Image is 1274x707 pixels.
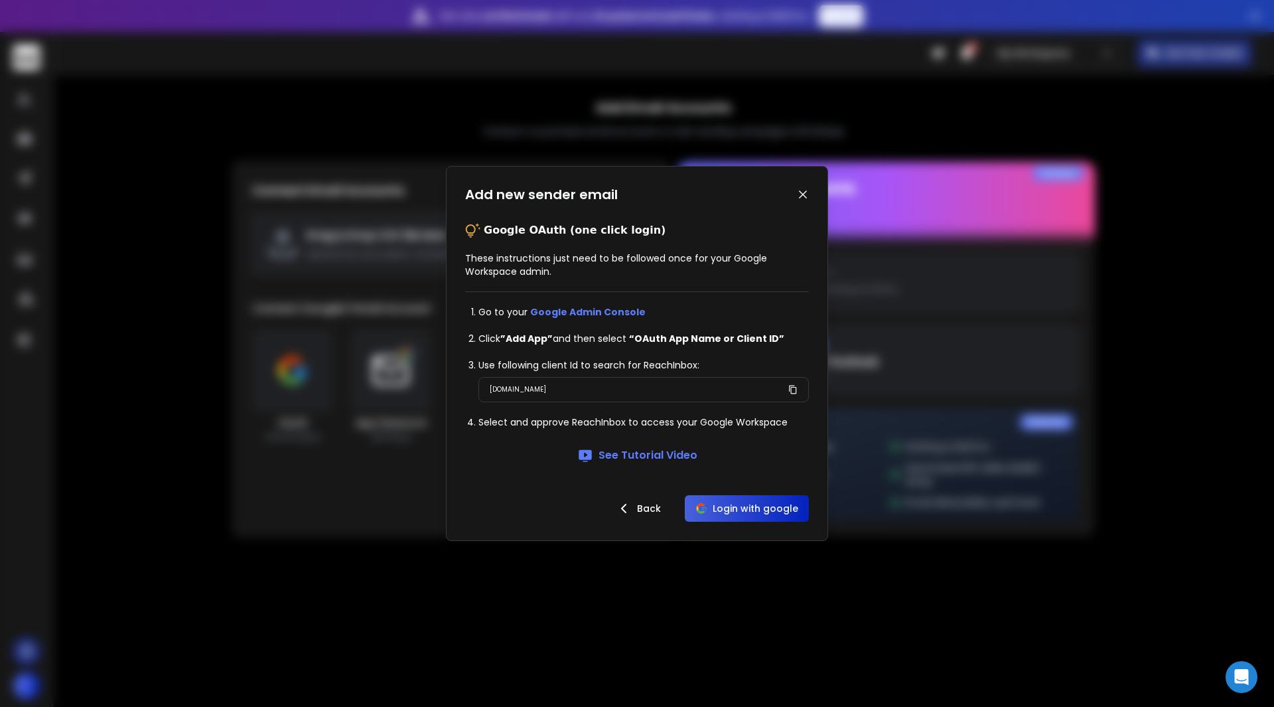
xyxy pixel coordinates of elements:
[629,332,784,345] strong: “OAuth App Name or Client ID”
[478,358,809,372] li: Use following client Id to search for ReachInbox:
[478,332,809,345] li: Click and then select
[490,383,546,396] p: [DOMAIN_NAME]
[484,222,666,238] p: Google OAuth (one click login)
[530,305,646,319] a: Google Admin Console
[465,222,481,238] img: tips
[500,332,553,345] strong: ”Add App”
[605,495,672,522] button: Back
[465,185,618,204] h1: Add new sender email
[1226,661,1257,693] div: Open Intercom Messenger
[685,495,809,522] button: Login with google
[478,416,809,429] li: Select and approve ReachInbox to access your Google Workspace
[478,305,809,319] li: Go to your
[577,447,697,463] a: See Tutorial Video
[465,252,809,278] p: These instructions just need to be followed once for your Google Workspace admin.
